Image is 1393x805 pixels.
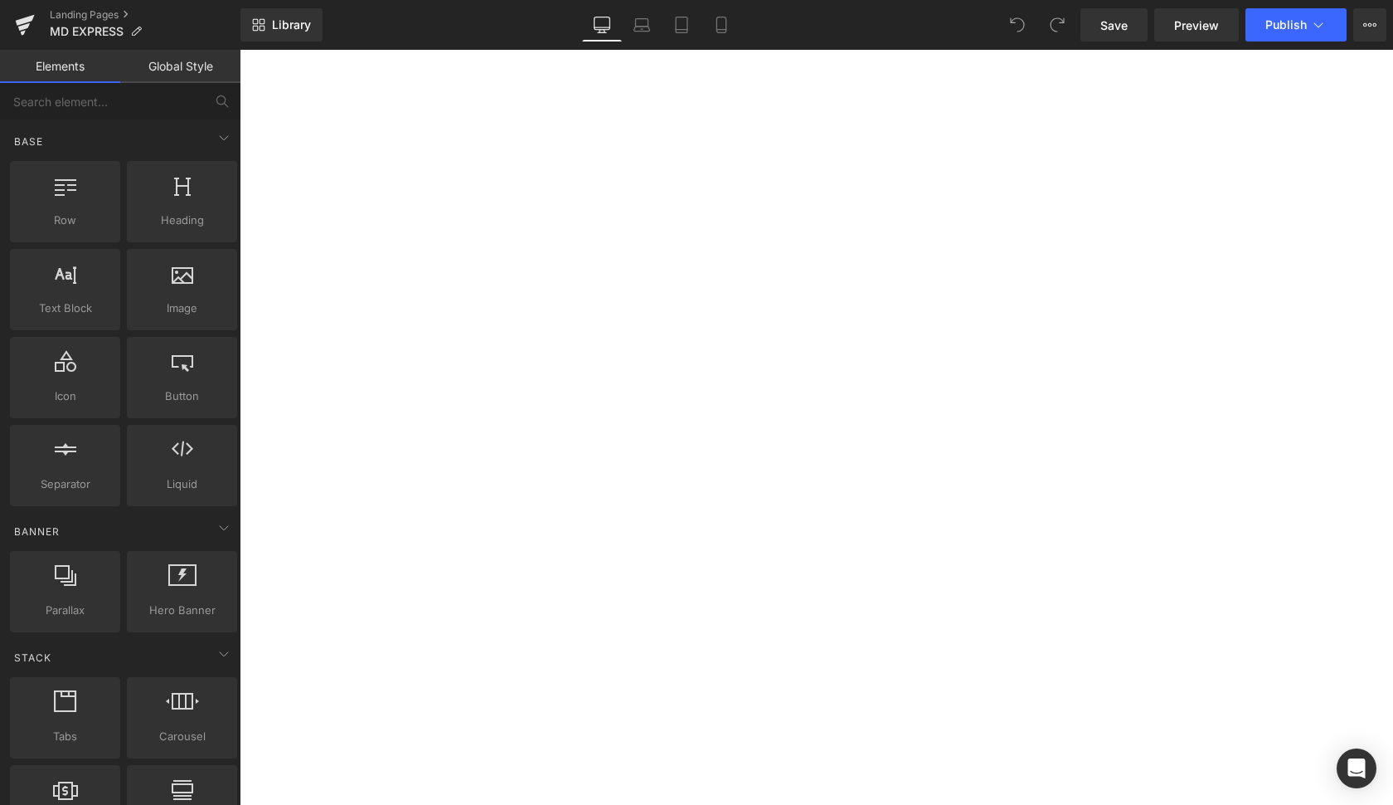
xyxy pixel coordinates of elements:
[12,650,53,666] span: Stack
[12,524,61,539] span: Banner
[12,134,45,149] span: Base
[132,602,232,619] span: Hero Banner
[662,8,701,41] a: Tablet
[272,17,311,32] span: Library
[15,388,115,405] span: Icon
[15,300,115,317] span: Text Block
[240,8,323,41] a: New Library
[1100,17,1128,34] span: Save
[1154,8,1239,41] a: Preview
[1353,8,1386,41] button: More
[1001,8,1034,41] button: Undo
[132,388,232,405] span: Button
[15,728,115,745] span: Tabs
[132,728,232,745] span: Carousel
[1265,18,1307,32] span: Publish
[1337,749,1376,788] div: Open Intercom Messenger
[1245,8,1347,41] button: Publish
[622,8,662,41] a: Laptop
[50,8,240,22] a: Landing Pages
[120,50,240,83] a: Global Style
[15,602,115,619] span: Parallax
[701,8,741,41] a: Mobile
[1041,8,1074,41] button: Redo
[132,212,232,229] span: Heading
[15,212,115,229] span: Row
[132,300,232,317] span: Image
[582,8,622,41] a: Desktop
[50,25,124,38] span: MD EXPRESS
[1174,17,1219,34] span: Preview
[132,476,232,493] span: Liquid
[15,476,115,493] span: Separator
